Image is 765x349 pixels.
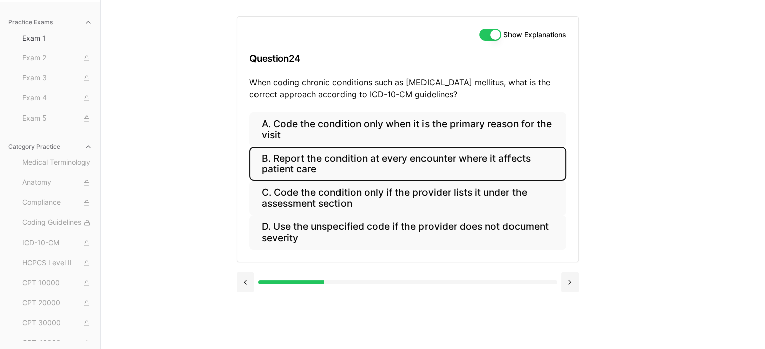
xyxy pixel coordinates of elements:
[22,238,92,249] span: ICD-10-CM
[18,195,96,211] button: Compliance
[18,295,96,311] button: CPT 20000
[22,53,92,64] span: Exam 2
[22,258,92,269] span: HCPCS Level II
[22,73,92,84] span: Exam 3
[22,217,92,228] span: Coding Guidelines
[22,318,92,329] span: CPT 30000
[503,31,566,38] label: Show Explanations
[22,197,92,208] span: Compliance
[18,255,96,271] button: HCPCS Level II
[249,44,566,73] h3: Question 24
[18,315,96,331] button: CPT 30000
[22,278,92,289] span: CPT 10000
[22,298,92,309] span: CPT 20000
[22,33,92,43] span: Exam 1
[18,110,96,127] button: Exam 5
[18,235,96,251] button: ICD-10-CM
[22,93,92,104] span: Exam 4
[18,275,96,291] button: CPT 10000
[249,76,566,100] p: When coding chronic conditions such as [MEDICAL_DATA] mellitus, what is the correct approach acco...
[18,50,96,66] button: Exam 2
[18,70,96,86] button: Exam 3
[18,175,96,191] button: Anatomy
[22,177,92,188] span: Anatomy
[22,113,92,124] span: Exam 5
[18,90,96,106] button: Exam 4
[18,30,96,46] button: Exam 1
[22,157,92,168] span: Medical Terminology
[249,215,566,250] button: D. Use the unspecified code if the provider does not document severity
[4,139,96,155] button: Category Practice
[249,147,566,181] button: B. Report the condition at every encounter where it affects patient care
[18,215,96,231] button: Coding Guidelines
[18,155,96,171] button: Medical Terminology
[249,112,566,147] button: A. Code the condition only when it is the primary reason for the visit
[4,14,96,30] button: Practice Exams
[22,338,92,349] span: CPT 40000
[249,181,566,215] button: C. Code the condition only if the provider lists it under the assessment section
